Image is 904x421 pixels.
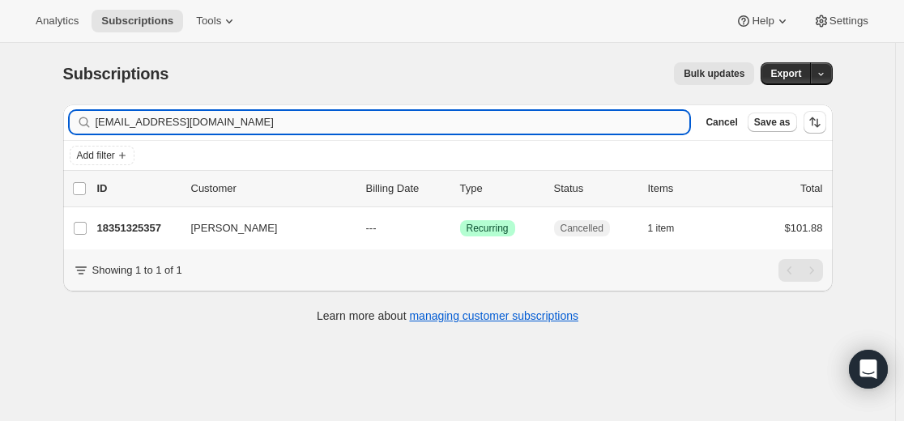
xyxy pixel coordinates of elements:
[186,10,247,32] button: Tools
[97,220,178,236] p: 18351325357
[409,309,578,322] a: managing customer subscriptions
[191,220,278,236] span: [PERSON_NAME]
[726,10,800,32] button: Help
[97,217,823,240] div: 18351325357[PERSON_NAME]---SuccessRecurringCancelled1 item$101.88
[699,113,744,132] button: Cancel
[554,181,635,197] p: Status
[804,111,826,134] button: Sort the results
[752,15,774,28] span: Help
[97,181,823,197] div: IDCustomerBilling DateTypeStatusItemsTotal
[648,217,693,240] button: 1 item
[366,181,447,197] p: Billing Date
[317,308,578,324] p: Learn more about
[467,222,509,235] span: Recurring
[800,181,822,197] p: Total
[101,15,173,28] span: Subscriptions
[674,62,754,85] button: Bulk updates
[26,10,88,32] button: Analytics
[829,15,868,28] span: Settings
[849,350,888,389] div: Open Intercom Messenger
[761,62,811,85] button: Export
[770,67,801,80] span: Export
[804,10,878,32] button: Settings
[63,65,169,83] span: Subscriptions
[196,15,221,28] span: Tools
[706,116,737,129] span: Cancel
[648,181,729,197] div: Items
[96,111,690,134] input: Filter subscribers
[92,262,182,279] p: Showing 1 to 1 of 1
[785,222,823,234] span: $101.88
[92,10,183,32] button: Subscriptions
[181,215,343,241] button: [PERSON_NAME]
[561,222,603,235] span: Cancelled
[460,181,541,197] div: Type
[70,146,134,165] button: Add filter
[77,149,115,162] span: Add filter
[778,259,823,282] nav: Pagination
[754,116,791,129] span: Save as
[97,181,178,197] p: ID
[648,222,675,235] span: 1 item
[684,67,744,80] span: Bulk updates
[36,15,79,28] span: Analytics
[191,181,353,197] p: Customer
[366,222,377,234] span: ---
[748,113,797,132] button: Save as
